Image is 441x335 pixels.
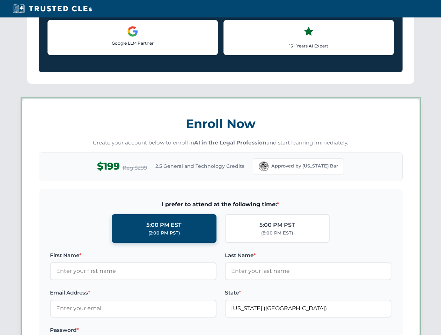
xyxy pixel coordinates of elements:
h3: Enroll Now [39,113,403,135]
label: State [225,289,391,297]
span: Reg $299 [123,164,147,172]
span: Approved by [US_STATE] Bar [271,163,338,170]
span: $199 [97,158,120,174]
strong: AI in the Legal Profession [194,139,266,146]
div: 5:00 PM EST [146,221,182,230]
div: 5:00 PM PST [259,221,295,230]
p: Google LLM Partner [53,40,212,46]
label: Email Address [50,289,216,297]
label: Password [50,326,216,334]
p: 15+ Years AI Expert [229,43,388,49]
img: Trusted CLEs [10,3,94,14]
input: Enter your email [50,300,216,317]
input: Enter your first name [50,262,216,280]
input: Enter your last name [225,262,391,280]
img: Florida Bar [259,162,269,171]
label: Last Name [225,251,391,260]
div: (2:00 PM PST) [148,230,180,237]
span: 2.5 General and Technology Credits [155,162,244,170]
img: Google [127,26,138,37]
div: (8:00 PM EST) [261,230,293,237]
label: First Name [50,251,216,260]
input: Florida (FL) [225,300,391,317]
span: I prefer to attend at the following time: [50,200,391,209]
p: Create your account below to enroll in and start learning immediately. [39,139,403,147]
